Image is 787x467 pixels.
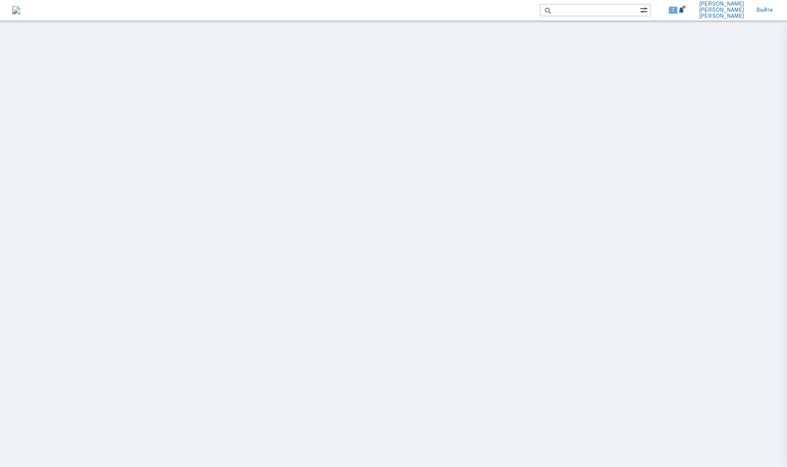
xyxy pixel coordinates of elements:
span: [PERSON_NAME] [699,1,744,7]
img: logo [12,6,20,14]
span: [PERSON_NAME] [699,13,744,19]
span: 7 [669,7,678,14]
span: [PERSON_NAME] [699,7,744,13]
a: Перейти на домашнюю страницу [12,6,20,14]
span: Расширенный поиск [640,5,650,14]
